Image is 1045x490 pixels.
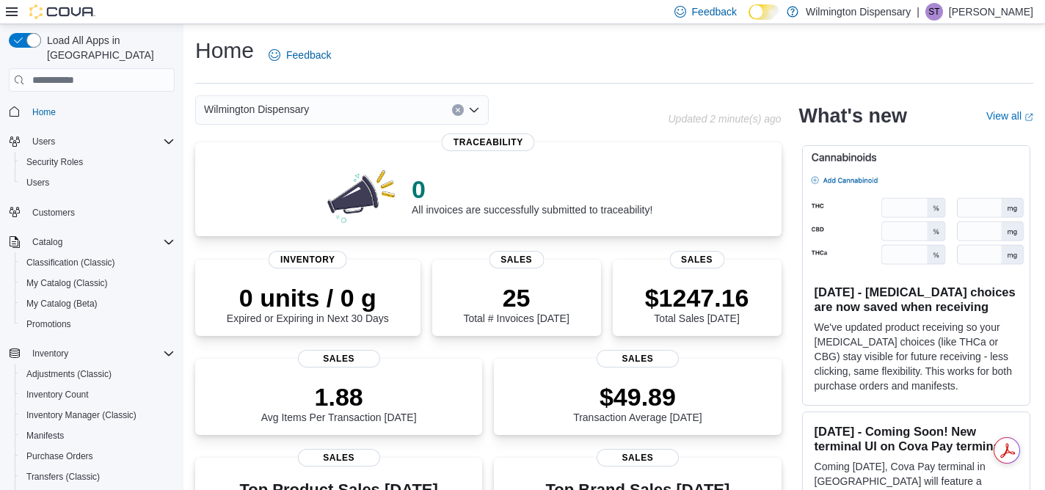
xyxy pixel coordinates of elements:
[21,295,175,312] span: My Catalog (Beta)
[15,273,181,293] button: My Catalog (Classic)
[298,350,380,367] span: Sales
[21,153,89,171] a: Security Roles
[26,203,175,222] span: Customers
[815,424,1018,453] h3: [DATE] - Coming Soon! New terminal UI on Cova Pay terminals
[26,389,89,401] span: Inventory Count
[26,471,100,483] span: Transfers (Classic)
[21,386,175,403] span: Inventory Count
[261,382,417,423] div: Avg Items Per Transaction [DATE]
[468,104,480,116] button: Open list of options
[442,134,535,151] span: Traceability
[799,104,907,128] h2: What's new
[26,233,175,251] span: Catalog
[26,345,74,362] button: Inventory
[669,251,724,268] span: Sales
[925,3,943,21] div: Sydney Taylor
[21,174,55,191] a: Users
[21,447,175,465] span: Purchase Orders
[21,406,175,424] span: Inventory Manager (Classic)
[412,175,652,216] div: All invoices are successfully submitted to traceability!
[26,345,175,362] span: Inventory
[573,382,702,412] p: $49.89
[41,33,175,62] span: Load All Apps in [GEOGRAPHIC_DATA]
[645,283,749,312] p: $1247.16
[21,315,77,333] a: Promotions
[597,350,679,367] span: Sales
[15,467,181,487] button: Transfers (Classic)
[324,166,400,224] img: 0
[269,251,347,268] span: Inventory
[21,447,99,465] a: Purchase Orders
[286,48,331,62] span: Feedback
[21,427,70,445] a: Manifests
[32,106,56,118] span: Home
[21,406,142,424] a: Inventory Manager (Classic)
[21,468,106,486] a: Transfers (Classic)
[986,110,1033,122] a: View allExternal link
[26,298,98,310] span: My Catalog (Beta)
[261,382,417,412] p: 1.88
[21,468,175,486] span: Transfers (Classic)
[26,318,71,330] span: Promotions
[227,283,389,312] p: 0 units / 0 g
[3,131,181,152] button: Users
[573,382,702,423] div: Transaction Average [DATE]
[692,4,737,19] span: Feedback
[26,277,108,289] span: My Catalog (Classic)
[298,449,380,467] span: Sales
[21,365,117,383] a: Adjustments (Classic)
[32,236,62,248] span: Catalog
[26,156,83,168] span: Security Roles
[21,315,175,333] span: Promotions
[227,283,389,324] div: Expired or Expiring in Next 30 Days
[463,283,569,324] div: Total # Invoices [DATE]
[21,254,175,271] span: Classification (Classic)
[32,348,68,359] span: Inventory
[3,202,181,223] button: Customers
[15,425,181,446] button: Manifests
[21,153,175,171] span: Security Roles
[26,177,49,189] span: Users
[21,274,114,292] a: My Catalog (Classic)
[26,133,61,150] button: Users
[806,3,911,21] p: Wilmington Dispensary
[1024,113,1033,122] svg: External link
[26,430,64,442] span: Manifests
[917,3,920,21] p: |
[15,384,181,405] button: Inventory Count
[26,257,115,268] span: Classification (Classic)
[32,207,75,219] span: Customers
[26,103,62,121] a: Home
[452,104,464,116] button: Clear input
[29,4,95,19] img: Cova
[3,100,181,122] button: Home
[412,175,652,204] p: 0
[21,174,175,191] span: Users
[15,152,181,172] button: Security Roles
[15,314,181,334] button: Promotions
[21,295,103,312] a: My Catalog (Beta)
[15,172,181,193] button: Users
[26,450,93,462] span: Purchase Orders
[26,233,68,251] button: Catalog
[949,3,1033,21] p: [PERSON_NAME]
[26,368,112,380] span: Adjustments (Classic)
[21,386,95,403] a: Inventory Count
[15,293,181,314] button: My Catalog (Beta)
[489,251,544,268] span: Sales
[21,274,175,292] span: My Catalog (Classic)
[597,449,679,467] span: Sales
[26,409,136,421] span: Inventory Manager (Classic)
[32,136,55,147] span: Users
[815,320,1018,393] p: We've updated product receiving so your [MEDICAL_DATA] choices (like THCa or CBG) stay visible fo...
[15,405,181,425] button: Inventory Manager (Classic)
[26,102,175,120] span: Home
[21,427,175,445] span: Manifests
[21,254,121,271] a: Classification (Classic)
[15,364,181,384] button: Adjustments (Classic)
[21,365,175,383] span: Adjustments (Classic)
[15,446,181,467] button: Purchase Orders
[463,283,569,312] p: 25
[815,285,1018,314] h3: [DATE] - [MEDICAL_DATA] choices are now saved when receiving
